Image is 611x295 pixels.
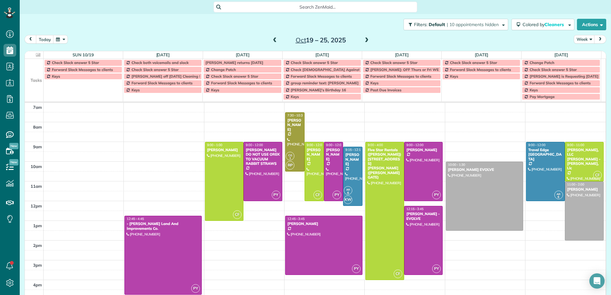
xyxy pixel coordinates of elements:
[400,19,508,30] a: Filters: Default | 10 appointments hidden
[593,171,602,179] span: CF
[9,143,18,149] span: New
[33,243,42,248] span: 2pm
[33,282,42,287] span: 4pm
[528,148,563,161] div: Travel Edge [GEOGRAPHIC_DATA]
[447,22,499,27] span: | 10 appointments hidden
[567,148,602,171] div: [PERSON_NAME], LLC [PERSON_NAME] - [PERSON_NAME], Llc
[31,184,42,189] span: 11am
[52,67,113,72] span: Forward Slack Messages to clients
[291,88,346,92] span: [PERSON_NAME]'s Birthday 16
[33,105,42,110] span: 7am
[367,148,402,180] div: Five Star Rentals ([PERSON_NAME]) [STREET_ADDRESS][PERSON_NAME] ([PERSON_NAME] GATE)
[131,67,179,72] span: Check Slack answer 5 Star
[31,203,42,208] span: 12pm
[345,148,362,152] span: 9:15 - 12:15
[448,163,465,167] span: 10:00 - 1:30
[131,88,140,92] span: Keys
[414,22,427,27] span: Filters:
[589,273,605,289] div: Open Intercom Messenger
[395,52,409,57] a: [DATE]
[33,124,42,130] span: 8am
[370,81,379,85] span: Keys
[345,152,361,166] div: [PERSON_NAME]
[574,35,595,44] button: Week
[406,212,441,221] div: [PERSON_NAME] - EVOLVE
[33,223,42,228] span: 1pm
[291,74,352,79] span: Forward Slack Messages to clients
[344,190,352,196] small: 6
[313,191,322,199] span: CF
[429,22,446,27] span: Default
[450,74,458,79] span: Keys
[156,52,170,57] a: [DATE]
[448,167,521,172] div: [PERSON_NAME] EVOLVE
[291,60,338,65] span: Check Slack answer 5 Star
[326,143,343,147] span: 9:00 - 12:00
[406,148,441,152] div: [PERSON_NAME]
[528,143,545,147] span: 9:00 - 12:00
[315,52,329,57] a: [DATE]
[333,191,341,199] span: PY
[9,159,18,165] span: New
[211,67,236,72] span: Change Patch
[370,74,432,79] span: Forward Slack Messages to clients
[432,264,441,273] span: PY
[207,148,242,152] div: [PERSON_NAME]
[233,210,242,219] span: CF
[287,113,305,117] span: 7:30 - 10:30
[326,148,341,161] div: [PERSON_NAME]
[33,263,42,268] span: 3pm
[555,194,563,200] small: 6
[131,74,219,79] span: [PERSON_NAME] off [DATE] Cleaning Restaurant
[530,81,591,85] span: Forward Slack Messages to clients
[286,155,294,161] small: 1
[36,35,54,44] button: today
[287,221,361,226] div: [PERSON_NAME]
[567,182,584,186] span: 11:00 - 2:00
[31,164,42,169] span: 10am
[127,217,144,221] span: 12:45 - 4:45
[131,60,189,65] span: Check both voicemails and slack
[370,60,418,65] span: Check Slack answer 5 Star
[577,19,606,30] button: Actions
[291,94,299,99] span: Keys
[346,188,350,191] span: AR
[296,36,306,44] span: Oct
[352,264,361,273] span: PY
[281,37,361,44] h2: 19 – 25, 2025
[205,60,263,65] span: [PERSON_NAME] returns [DATE]
[287,217,305,221] span: 12:45 - 3:45
[530,67,577,72] span: Check Slack answer 5 Star
[211,81,272,85] span: Forward Slack Messages to clients
[432,191,441,199] span: PY
[52,60,99,65] span: Check Slack answer 5 Star
[288,153,292,157] span: CG
[287,118,303,132] div: [PERSON_NAME]
[245,148,280,166] div: [PERSON_NAME] DO NOT USE OREK TO VACUUM RABBIT STRAWS
[131,81,193,85] span: Forward Slack Messages to clients
[52,74,60,79] span: Keys
[191,284,200,293] span: PY
[406,207,424,211] span: 12:15 - 3:45
[368,143,383,147] span: 9:00 - 4:00
[530,88,538,92] span: Keys
[567,187,602,192] div: [PERSON_NAME]
[207,143,222,147] span: 9:00 - 1:00
[291,81,359,85] span: group reminder text: [PERSON_NAME]
[370,88,402,92] span: Past Due Invoices
[344,195,352,204] span: KW
[236,52,249,57] a: [DATE]
[307,143,324,147] span: 9:00 - 12:00
[291,67,383,72] span: Check [DEMOGRAPHIC_DATA] Against Spreadsheet
[126,221,200,231] div: - [PERSON_NAME] Land And Improvements Co.
[370,67,447,72] span: [PERSON_NAME]: OFF Thurs or Fri WEEKLY
[567,143,584,147] span: 9:00 - 11:00
[594,35,606,44] button: next
[211,74,258,79] span: Check Slack answer 5 Star
[246,143,263,147] span: 9:00 - 12:00
[544,22,565,27] span: Cleaners
[554,52,568,57] a: [DATE]
[286,161,294,170] span: RP
[557,192,560,196] span: AR
[511,19,574,30] button: Colored byCleaners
